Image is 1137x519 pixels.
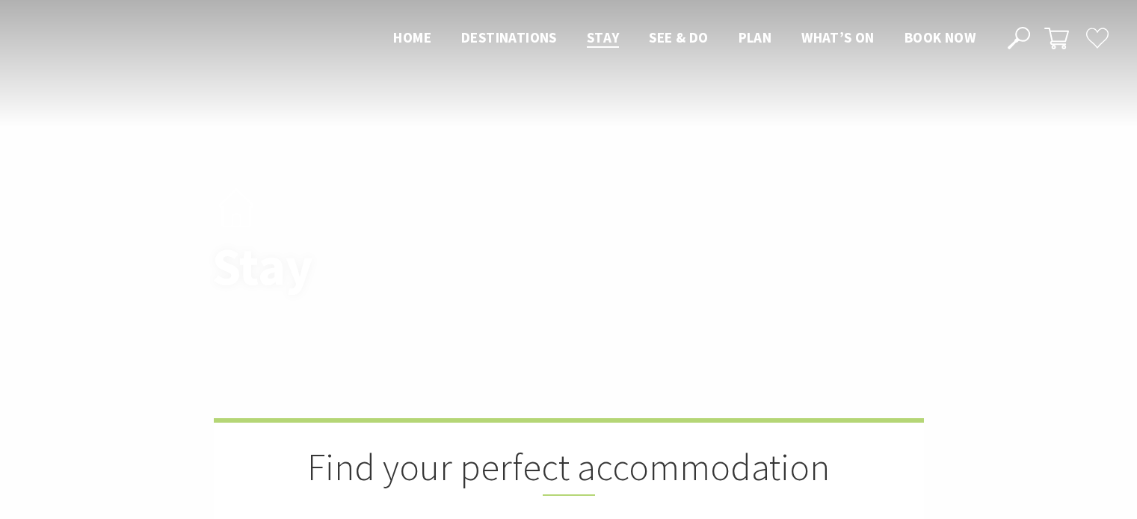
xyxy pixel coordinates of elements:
span: What’s On [801,28,875,46]
span: See & Do [649,28,708,46]
span: Plan [739,28,772,46]
span: Stay [587,28,620,46]
nav: Main Menu [378,26,990,51]
span: Home [393,28,431,46]
span: Destinations [461,28,557,46]
h1: Stay [212,238,635,296]
span: Book now [905,28,976,46]
h2: Find your perfect accommodation [289,445,849,496]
